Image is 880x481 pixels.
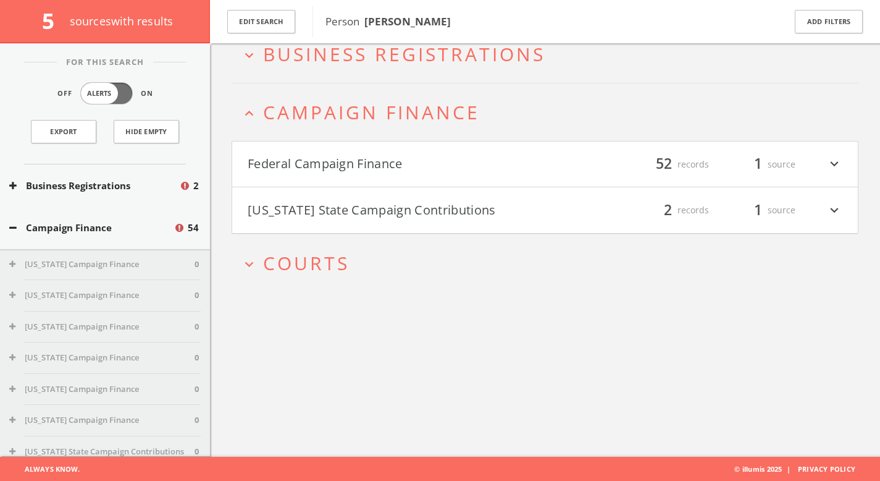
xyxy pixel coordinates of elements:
[795,10,863,34] button: Add Filters
[57,88,72,99] span: Off
[364,14,451,28] b: [PERSON_NAME]
[188,221,199,235] span: 54
[650,153,677,175] span: 52
[9,289,195,302] button: [US_STATE] Campaign Finance
[9,414,195,427] button: [US_STATE] Campaign Finance
[658,199,677,221] span: 2
[635,200,709,221] div: records
[248,154,545,175] button: Federal Campaign Finance
[721,154,795,175] div: source
[9,221,174,235] button: Campaign Finance
[227,10,295,34] button: Edit Search
[826,154,842,175] i: expand_more
[241,105,258,122] i: expand_less
[263,250,350,276] span: Courts
[9,446,195,458] button: [US_STATE] State Campaign Contributions
[9,179,179,193] button: Business Registrations
[263,100,480,125] span: Campaign Finance
[782,464,795,474] span: |
[31,120,96,143] a: Export
[263,41,545,67] span: Business Registrations
[748,199,768,221] span: 1
[195,446,199,458] span: 0
[195,289,199,302] span: 0
[70,14,174,28] span: source s with results
[635,154,709,175] div: records
[195,414,199,427] span: 0
[241,102,858,122] button: expand_lessCampaign Finance
[195,258,199,271] span: 0
[241,44,858,64] button: expand_moreBusiness Registrations
[9,383,195,396] button: [US_STATE] Campaign Finance
[241,256,258,273] i: expand_more
[193,179,199,193] span: 2
[248,200,545,221] button: [US_STATE] State Campaign Contributions
[826,200,842,221] i: expand_more
[241,47,258,64] i: expand_more
[57,56,153,69] span: For This Search
[195,352,199,364] span: 0
[9,258,195,271] button: [US_STATE] Campaign Finance
[141,88,153,99] span: On
[195,321,199,333] span: 0
[195,383,199,396] span: 0
[241,253,858,273] button: expand_moreCourts
[721,200,795,221] div: source
[748,153,768,175] span: 1
[798,464,855,474] a: Privacy Policy
[42,6,65,35] span: 5
[325,14,451,28] span: Person
[9,321,195,333] button: [US_STATE] Campaign Finance
[9,352,195,364] button: [US_STATE] Campaign Finance
[114,120,179,143] button: Hide Empty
